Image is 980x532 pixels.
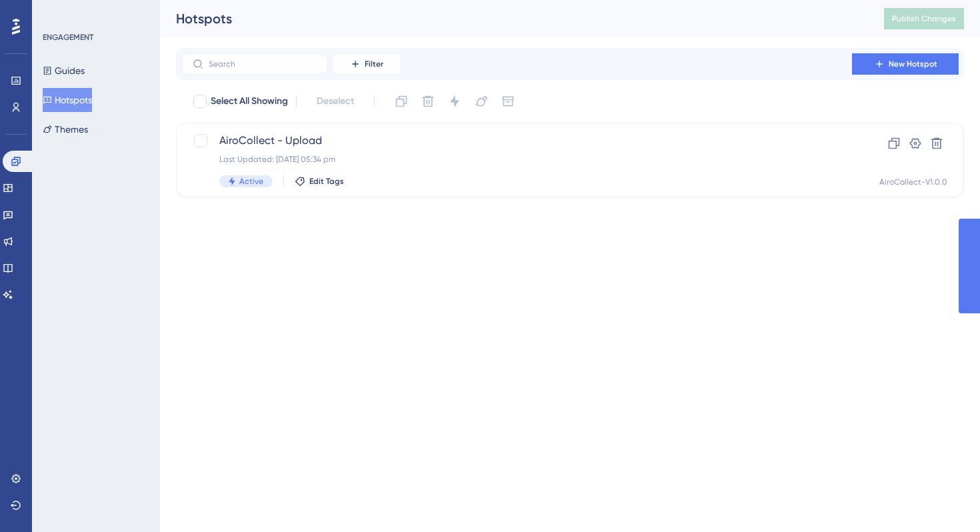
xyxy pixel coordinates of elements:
[309,176,344,187] span: Edit Tags
[852,53,959,75] button: New Hotspot
[43,32,93,43] div: ENGAGEMENT
[239,176,263,187] span: Active
[209,59,317,69] input: Search
[176,9,851,28] div: Hotspots
[295,176,344,187] button: Edit Tags
[317,93,354,109] span: Deselect
[305,89,366,113] button: Deselect
[889,59,937,69] span: New Hotspot
[43,117,88,141] button: Themes
[211,93,288,109] span: Select All Showing
[333,53,400,75] button: Filter
[884,8,964,29] button: Publish Changes
[924,479,964,519] iframe: UserGuiding AI Assistant Launcher
[892,13,956,24] span: Publish Changes
[43,59,85,83] button: Guides
[365,59,383,69] span: Filter
[43,88,92,112] button: Hotspots
[879,177,947,187] div: AiroCollect-V1.0.0
[219,133,814,149] span: AiroCollect - Upload
[219,154,814,165] div: Last Updated: [DATE] 05:34 pm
